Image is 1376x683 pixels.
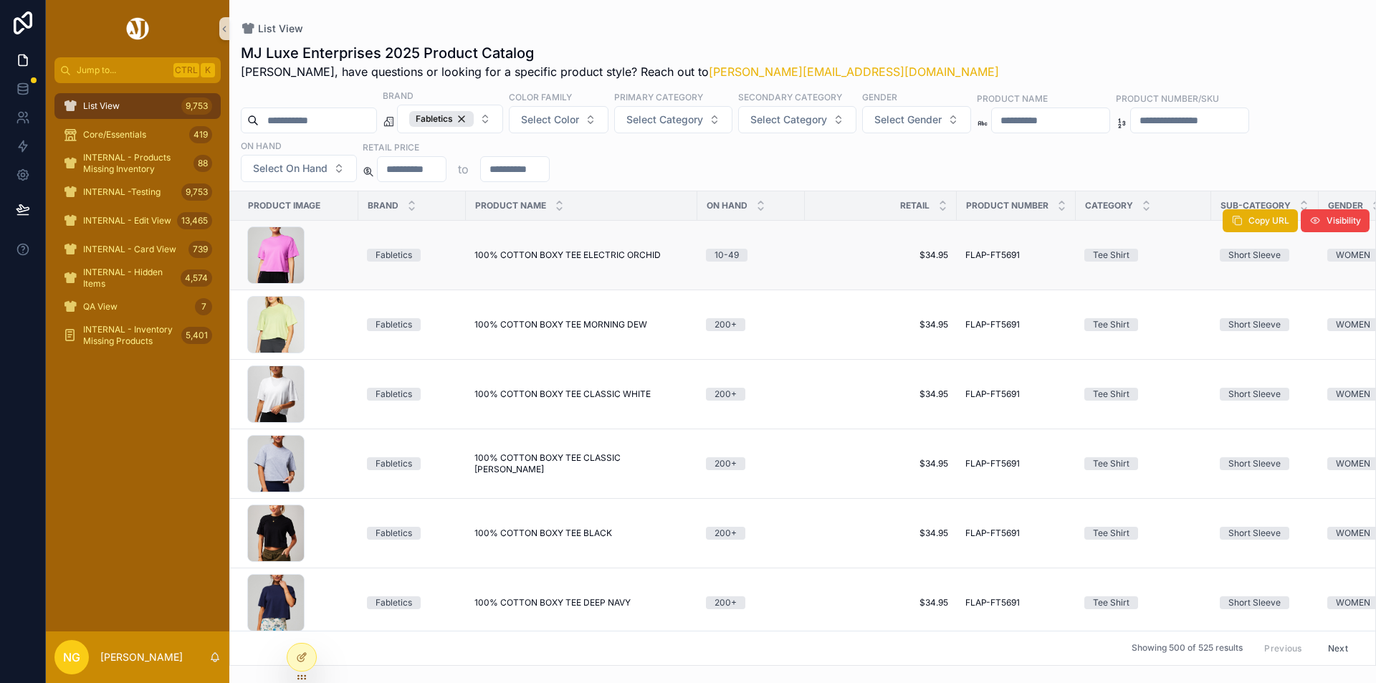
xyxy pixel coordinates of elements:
[813,527,948,539] a: $34.95
[1228,249,1281,262] div: Short Sleeve
[965,527,1067,539] a: FLAP-FT5691
[965,249,1067,261] a: FLAP-FT5691
[874,113,942,127] span: Select Gender
[181,97,212,115] div: 9,753
[706,527,796,540] a: 200+
[813,597,948,608] a: $34.95
[965,319,1020,330] span: FLAP-FT5691
[1084,388,1203,401] a: Tee Shirt
[1228,318,1281,331] div: Short Sleeve
[509,90,572,103] label: Color Family
[1220,457,1310,470] a: Short Sleeve
[1084,596,1203,609] a: Tee Shirt
[458,161,469,178] p: to
[54,179,221,205] a: INTERNAL -Testing9,753
[367,249,457,262] a: Fabletics
[813,388,948,400] span: $34.95
[1085,200,1133,211] span: Category
[813,319,948,330] a: $34.95
[813,458,948,469] a: $34.95
[965,458,1067,469] a: FLAP-FT5691
[376,388,412,401] div: Fabletics
[521,113,579,127] span: Select Color
[376,457,412,470] div: Fabletics
[706,249,796,262] a: 10-49
[738,106,856,133] button: Select Button
[383,89,414,102] label: Brand
[83,244,176,255] span: INTERNAL - Card View
[706,318,796,331] a: 200+
[54,323,221,348] a: INTERNAL - Inventory Missing Products5,401
[124,17,151,40] img: App logo
[706,388,796,401] a: 200+
[188,241,212,258] div: 739
[63,649,80,666] span: NG
[367,457,457,470] a: Fabletics
[965,458,1020,469] span: FLAP-FT5691
[54,237,221,262] a: INTERNAL - Card View739
[83,152,188,175] span: INTERNAL - Products Missing Inventory
[241,43,999,63] h1: MJ Luxe Enterprises 2025 Product Catalog
[363,140,419,153] label: Retail Price
[368,200,398,211] span: Brand
[1093,318,1129,331] div: Tee Shirt
[965,597,1067,608] a: FLAP-FT5691
[715,249,739,262] div: 10-49
[474,319,689,330] a: 100% COTTON BOXY TEE MORNING DEW
[1093,596,1129,609] div: Tee Shirt
[1084,318,1203,331] a: Tee Shirt
[862,90,897,103] label: Gender
[83,324,176,347] span: INTERNAL - Inventory Missing Products
[367,318,457,331] a: Fabletics
[54,294,221,320] a: QA View7
[1084,249,1203,262] a: Tee Shirt
[965,319,1067,330] a: FLAP-FT5691
[1093,457,1129,470] div: Tee Shirt
[173,63,199,77] span: Ctrl
[77,65,168,76] span: Jump to...
[474,597,631,608] span: 100% COTTON BOXY TEE DEEP NAVY
[715,596,737,609] div: 200+
[54,57,221,83] button: Jump to...CtrlK
[474,452,689,475] a: 100% COTTON BOXY TEE CLASSIC [PERSON_NAME]
[706,457,796,470] a: 200+
[202,65,214,76] span: K
[376,527,412,540] div: Fabletics
[54,151,221,176] a: INTERNAL - Products Missing Inventory88
[614,90,703,103] label: Primary Category
[715,388,737,401] div: 200+
[474,319,647,330] span: 100% COTTON BOXY TEE MORNING DEW
[241,155,357,182] button: Select Button
[965,388,1067,400] a: FLAP-FT5691
[409,111,474,127] button: Unselect FABLETICS
[1093,527,1129,540] div: Tee Shirt
[715,527,737,540] div: 200+
[614,106,732,133] button: Select Button
[965,388,1020,400] span: FLAP-FT5691
[1228,527,1281,540] div: Short Sleeve
[977,92,1048,105] label: Product Name
[258,22,303,36] span: List View
[181,269,212,287] div: 4,574
[1248,215,1289,226] span: Copy URL
[474,527,689,539] a: 100% COTTON BOXY TEE BLACK
[1223,209,1298,232] button: Copy URL
[813,249,948,261] a: $34.95
[509,106,608,133] button: Select Button
[1220,318,1310,331] a: Short Sleeve
[900,200,930,211] span: Retail
[1132,643,1243,654] span: Showing 500 of 525 results
[1318,637,1358,659] button: Next
[474,249,661,261] span: 100% COTTON BOXY TEE ELECTRIC ORCHID
[1336,318,1370,331] div: WOMEN
[177,212,212,229] div: 13,465
[367,527,457,540] a: Fabletics
[46,83,229,367] div: scrollable content
[83,129,146,140] span: Core/Essentials
[715,318,737,331] div: 200+
[54,122,221,148] a: Core/Essentials419
[241,22,303,36] a: List View
[83,301,118,312] span: QA View
[965,527,1020,539] span: FLAP-FT5691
